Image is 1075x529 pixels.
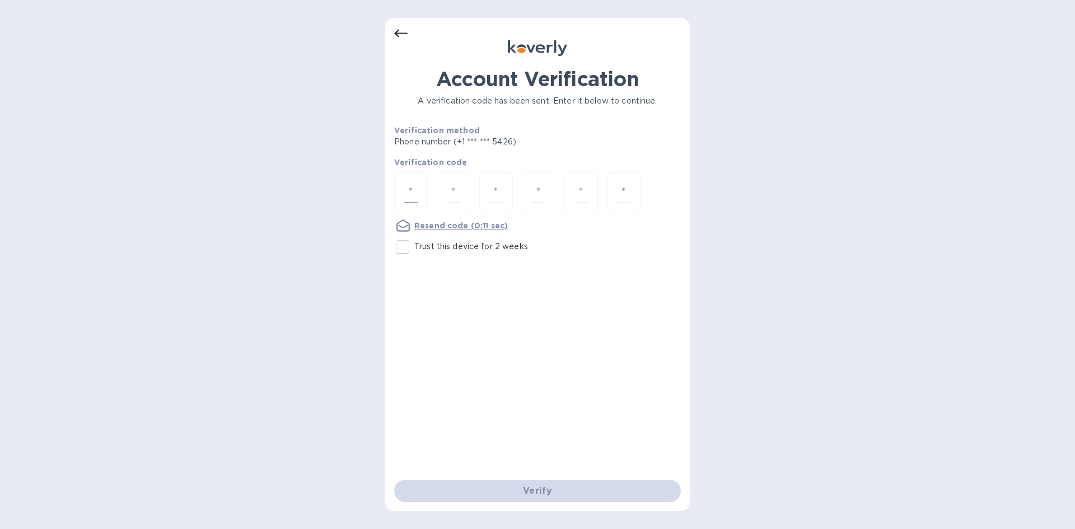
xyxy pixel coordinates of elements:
h1: Account Verification [394,67,681,91]
p: Trust this device for 2 weeks [414,241,528,252]
p: Phone number (+1 *** *** 5426) [394,136,602,148]
p: A verification code has been sent. Enter it below to continue. [394,95,681,107]
u: Resend code (0:11 sec) [414,221,508,230]
b: Verification method [394,126,480,135]
p: Verification code [394,157,681,168]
